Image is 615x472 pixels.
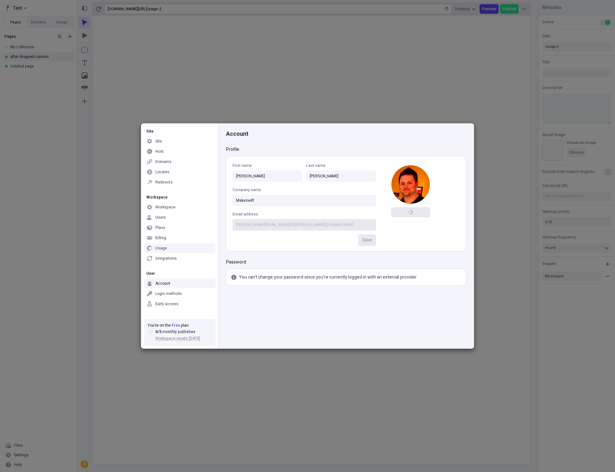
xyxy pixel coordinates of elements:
[155,149,164,154] div: Host
[155,329,161,335] span: 0 / 5
[226,124,466,146] div: Account
[233,163,252,168] span: First name
[155,291,182,296] div: Login methods
[155,205,176,210] div: Workspace
[233,187,261,193] span: Company name
[233,195,376,206] input: Company name
[162,329,195,335] span: monthly publishes
[233,170,302,182] input: First name
[391,165,430,204] img: Avatar
[231,274,417,281] span: You can't change your password since you're currently logged in with an external provider
[226,146,466,153] div: Profile
[155,169,169,175] div: Locales
[358,234,376,246] button: Save
[144,195,216,200] div: Workspace
[362,237,372,244] span: Save
[306,163,325,168] span: Last name
[155,301,178,306] div: Early access
[144,271,216,276] div: User
[233,211,258,217] span: Email address
[155,336,200,341] span: Workspace resets [DATE]
[155,256,177,261] div: Integrations
[155,180,173,185] div: Redirects
[155,246,167,251] div: Usage
[226,259,466,266] div: Password
[172,322,180,328] span: Free
[144,129,216,134] div: Site
[306,170,376,182] input: Last name
[155,235,166,240] div: Billing
[155,281,170,286] div: Account
[155,215,166,220] div: Users
[233,219,376,231] input: Email address
[155,159,171,164] div: Domains
[155,139,162,144] div: Site
[148,323,212,328] div: You’re on the plan
[155,225,165,230] div: Plans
